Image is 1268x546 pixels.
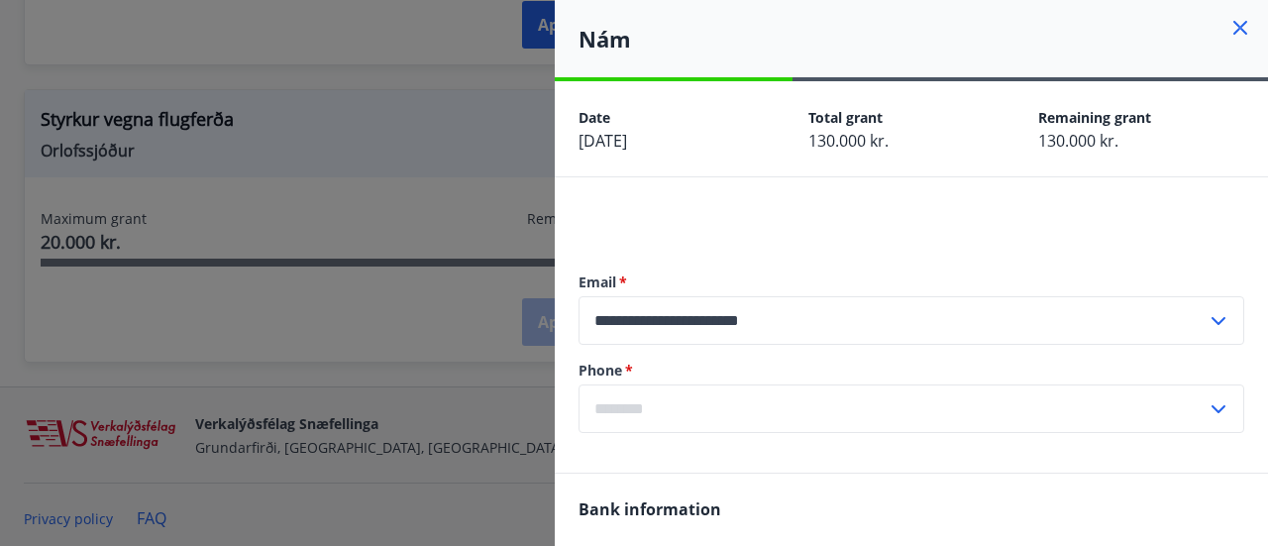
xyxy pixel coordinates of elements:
span: [DATE] [579,130,627,152]
label: Phone [579,361,1244,381]
span: 130.000 kr. [808,130,889,152]
span: Date [579,108,610,127]
h4: Nám [579,24,1268,54]
span: Bank information [579,498,721,520]
span: 130.000 kr. [1038,130,1118,152]
span: Remaining grant [1038,108,1151,127]
label: Email [579,273,1244,292]
span: Total grant [808,108,883,127]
